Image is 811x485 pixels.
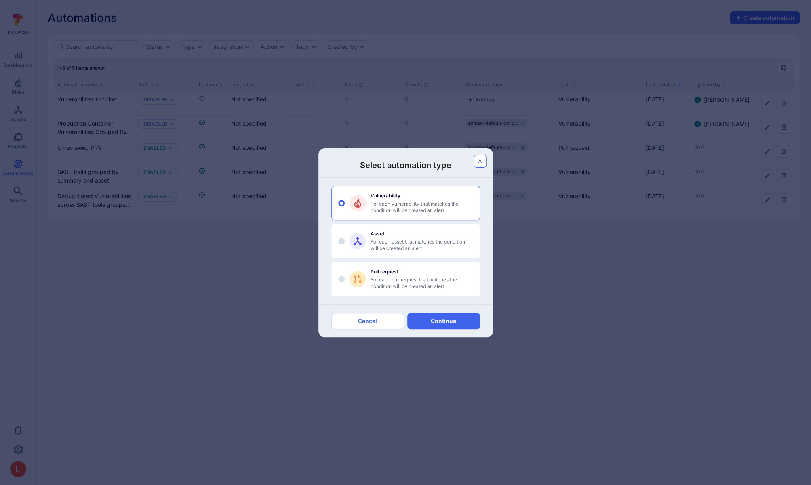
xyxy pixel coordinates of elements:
label: option Vulnerability [331,186,480,220]
button: Cancel [331,313,404,329]
span: Vulnerability [371,193,473,199]
label: option Pull request [331,262,480,296]
span: Pull request [371,269,473,275]
label: option Asset [331,224,480,258]
span: For each vulnerability that matches the condition will be created an alert [371,201,473,214]
div: select automation type [331,186,480,296]
h3: Select automation type [331,160,480,171]
span: For each asset that matches the condition will be created an alert [371,239,473,252]
button: Continue [407,313,480,329]
span: For each pull request that matches the condition will be created an alert [371,277,473,290]
span: Asset [371,231,473,237]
